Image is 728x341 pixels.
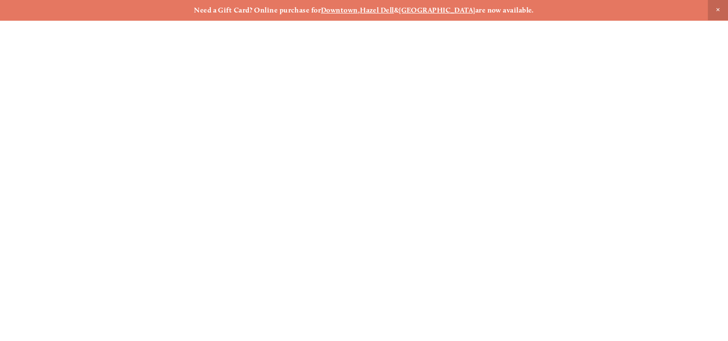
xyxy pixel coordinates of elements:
a: [GEOGRAPHIC_DATA] [399,6,475,14]
a: Downtown [321,6,358,14]
strong: are now available. [475,6,534,14]
strong: & [394,6,399,14]
strong: Need a Gift Card? Online purchase for [194,6,321,14]
a: Hazel Dell [360,6,394,14]
strong: , [358,6,360,14]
